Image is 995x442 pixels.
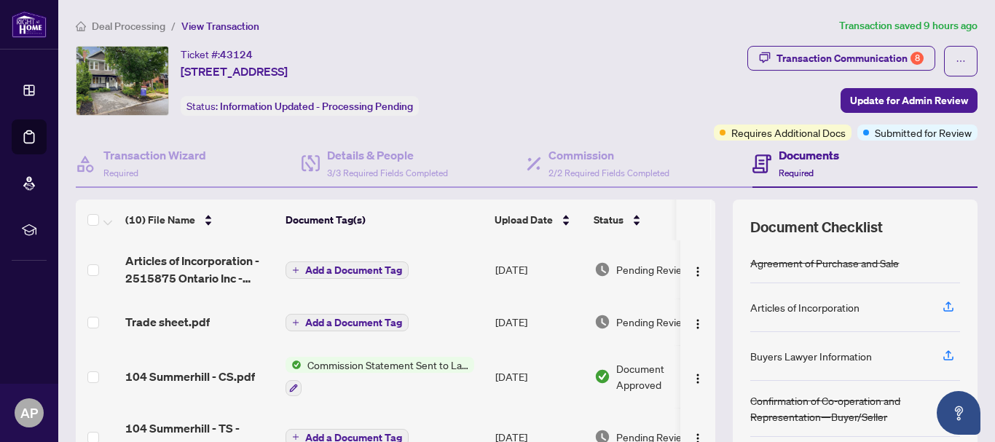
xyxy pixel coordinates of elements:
img: logo [12,11,47,38]
span: Upload Date [495,212,553,228]
div: Articles of Incorporation [750,299,860,315]
h4: Documents [779,146,839,164]
img: Logo [692,318,704,330]
button: Add a Document Tag [286,313,409,332]
h4: Details & People [327,146,448,164]
button: Add a Document Tag [286,261,409,280]
th: Status [588,200,712,240]
span: Document Approved [616,360,707,392]
button: Add a Document Tag [286,261,409,279]
span: Pending Review [616,261,689,277]
span: ellipsis [956,56,966,66]
img: Document Status [594,368,610,384]
td: [DATE] [489,299,589,345]
th: Document Tag(s) [280,200,489,240]
div: Status: [181,96,419,116]
span: Deal Processing [92,20,165,33]
h4: Commission [548,146,669,164]
button: Update for Admin Review [841,88,978,113]
img: IMG-C12250874_1.jpg [76,47,168,115]
span: 104 Summerhill - CS.pdf [125,368,255,385]
span: plus [292,433,299,441]
span: Submitted for Review [875,125,972,141]
li: / [171,17,176,34]
div: Buyers Lawyer Information [750,348,872,364]
th: (10) File Name [119,200,280,240]
span: Add a Document Tag [305,265,402,275]
button: Add a Document Tag [286,314,409,331]
button: Logo [686,310,709,334]
button: Logo [686,258,709,281]
button: Logo [686,365,709,388]
span: (10) File Name [125,212,195,228]
img: Document Status [594,314,610,330]
span: home [76,21,86,31]
span: plus [292,267,299,274]
h4: Transaction Wizard [103,146,206,164]
span: Status [594,212,624,228]
span: Information Updated - Processing Pending [220,100,413,113]
span: AP [20,403,38,423]
img: Status Icon [286,357,302,373]
span: Update for Admin Review [850,89,968,112]
button: Open asap [937,391,980,435]
img: Document Status [594,261,610,277]
span: plus [292,319,299,326]
td: [DATE] [489,240,589,299]
div: Transaction Communication [776,47,924,70]
span: Document Checklist [750,217,883,237]
div: Ticket #: [181,46,253,63]
span: Pending Review [616,314,689,330]
span: 43124 [220,48,253,61]
span: [STREET_ADDRESS] [181,63,288,80]
span: Trade sheet.pdf [125,313,210,331]
button: Transaction Communication8 [747,46,935,71]
th: Upload Date [489,200,588,240]
button: Status IconCommission Statement Sent to Lawyer [286,357,474,396]
img: Logo [692,373,704,384]
span: Articles of Incorporation - 2515875 Ontario Inc - [GEOGRAPHIC_DATA]pdf [125,252,274,287]
td: [DATE] [489,345,589,408]
span: 3/3 Required Fields Completed [327,167,448,178]
span: Required [103,167,138,178]
img: Logo [692,266,704,277]
span: View Transaction [181,20,259,33]
span: 2/2 Required Fields Completed [548,167,669,178]
span: Commission Statement Sent to Lawyer [302,357,474,373]
div: Confirmation of Co-operation and Representation—Buyer/Seller [750,392,960,425]
span: Required [779,167,814,178]
span: Requires Additional Docs [731,125,846,141]
span: Add a Document Tag [305,317,402,328]
div: 8 [911,52,924,65]
article: Transaction saved 9 hours ago [839,17,978,34]
div: Agreement of Purchase and Sale [750,255,899,271]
